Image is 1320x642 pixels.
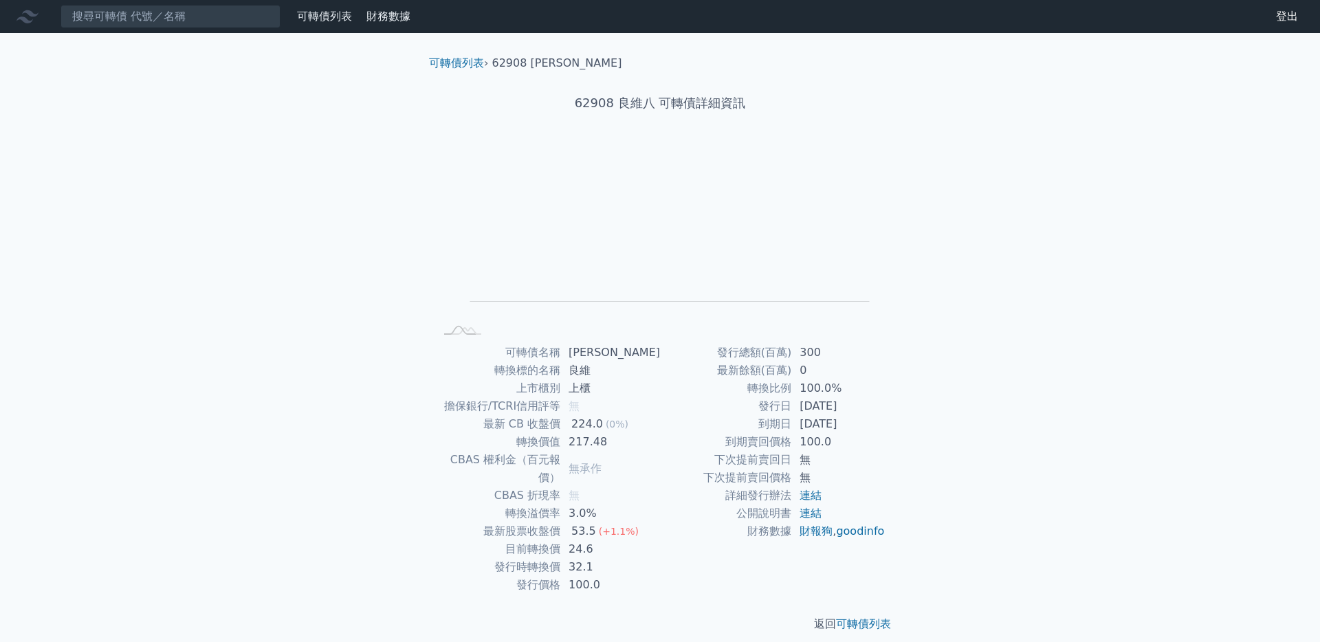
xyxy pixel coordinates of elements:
td: 公開說明書 [660,505,791,522]
td: 24.6 [560,540,660,558]
a: 可轉債列表 [836,617,891,630]
td: 3.0% [560,505,660,522]
td: CBAS 權利金（百元報價） [434,451,560,487]
td: 轉換比例 [660,379,791,397]
td: 0 [791,362,885,379]
td: 100.0% [791,379,885,397]
td: , [791,522,885,540]
td: [DATE] [791,415,885,433]
td: 轉換標的名稱 [434,362,560,379]
td: 詳細發行辦法 [660,487,791,505]
td: 財務數據 [660,522,791,540]
a: 財報狗 [800,524,833,538]
td: 目前轉換價 [434,540,560,558]
td: 最新 CB 收盤價 [434,415,560,433]
h1: 62908 良維八 可轉債詳細資訊 [418,93,902,113]
span: 無 [569,489,580,502]
td: 下次提前賣回價格 [660,469,791,487]
p: 返回 [418,616,902,632]
td: 217.48 [560,433,660,451]
span: (+1.1%) [599,526,639,537]
td: 發行日 [660,397,791,415]
div: 224.0 [569,415,606,433]
a: 連結 [800,489,822,502]
td: 100.0 [560,576,660,594]
a: 可轉債列表 [297,10,352,23]
input: 搜尋可轉債 代號／名稱 [60,5,280,28]
td: 轉換溢價率 [434,505,560,522]
a: 登出 [1265,5,1309,27]
li: 62908 [PERSON_NAME] [492,55,622,71]
span: 無 [569,399,580,412]
td: 上櫃 [560,379,660,397]
td: [DATE] [791,397,885,415]
td: 轉換價值 [434,433,560,451]
span: 無承作 [569,462,602,475]
td: 發行時轉換價 [434,558,560,576]
td: 無 [791,451,885,469]
td: 下次提前賣回日 [660,451,791,469]
a: 連結 [800,507,822,520]
td: 300 [791,344,885,362]
td: 擔保銀行/TCRI信用評等 [434,397,560,415]
span: (0%) [606,419,628,430]
li: › [429,55,488,71]
td: 最新餘額(百萬) [660,362,791,379]
a: goodinfo [836,524,884,538]
g: Chart [457,156,870,321]
td: 可轉債名稱 [434,344,560,362]
td: 上市櫃別 [434,379,560,397]
td: 最新股票收盤價 [434,522,560,540]
td: 良維 [560,362,660,379]
td: 32.1 [560,558,660,576]
div: 53.5 [569,522,599,540]
a: 可轉債列表 [429,56,484,69]
td: CBAS 折現率 [434,487,560,505]
td: 發行價格 [434,576,560,594]
td: 到期賣回價格 [660,433,791,451]
td: [PERSON_NAME] [560,344,660,362]
td: 發行總額(百萬) [660,344,791,362]
td: 到期日 [660,415,791,433]
td: 無 [791,469,885,487]
a: 財務數據 [366,10,410,23]
td: 100.0 [791,433,885,451]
